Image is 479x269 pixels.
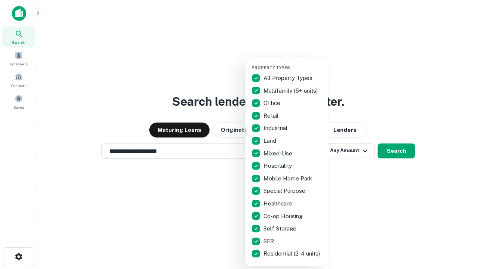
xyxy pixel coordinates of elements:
p: Co-op Housing [263,212,304,221]
p: Healthcare [263,199,293,208]
p: Land [263,136,278,145]
p: Mixed-Use [263,149,294,158]
p: SFR [263,237,275,246]
p: All Property Types [263,74,314,83]
span: Property Types [251,65,290,70]
p: Office [263,99,282,108]
p: Self Storage [263,224,298,233]
p: Special Purpose [263,186,307,195]
p: Retail [263,111,280,120]
p: Mobile Home Park [263,174,314,183]
p: Industrial [263,124,289,133]
p: Residential (2-4 units) [263,249,321,258]
iframe: Chat Widget [442,209,479,245]
p: Hospitality [263,161,293,170]
p: Multifamily (5+ units) [263,86,319,95]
